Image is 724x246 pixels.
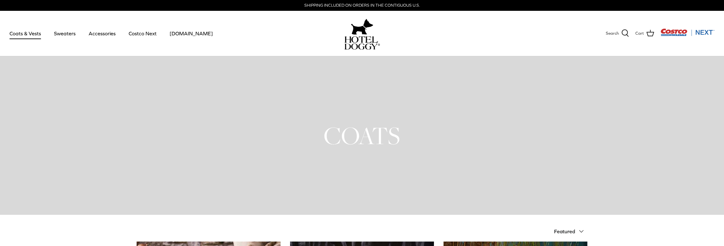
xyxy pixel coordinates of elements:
button: Featured [554,224,588,238]
h1: COATS [137,120,588,151]
span: Search [606,30,619,37]
a: hoteldoggy.com hoteldoggycom [344,17,380,50]
img: hoteldoggycom [344,36,380,50]
a: [DOMAIN_NAME] [164,23,219,44]
a: Cart [635,29,654,38]
a: Accessories [83,23,121,44]
img: Costco Next [660,28,714,36]
span: Featured [554,228,575,234]
a: Visit Costco Next [660,32,714,37]
a: Sweaters [48,23,81,44]
a: Search [606,29,629,38]
img: hoteldoggy.com [351,17,373,36]
span: Cart [635,30,644,37]
a: Coats & Vests [4,23,47,44]
a: Costco Next [123,23,162,44]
